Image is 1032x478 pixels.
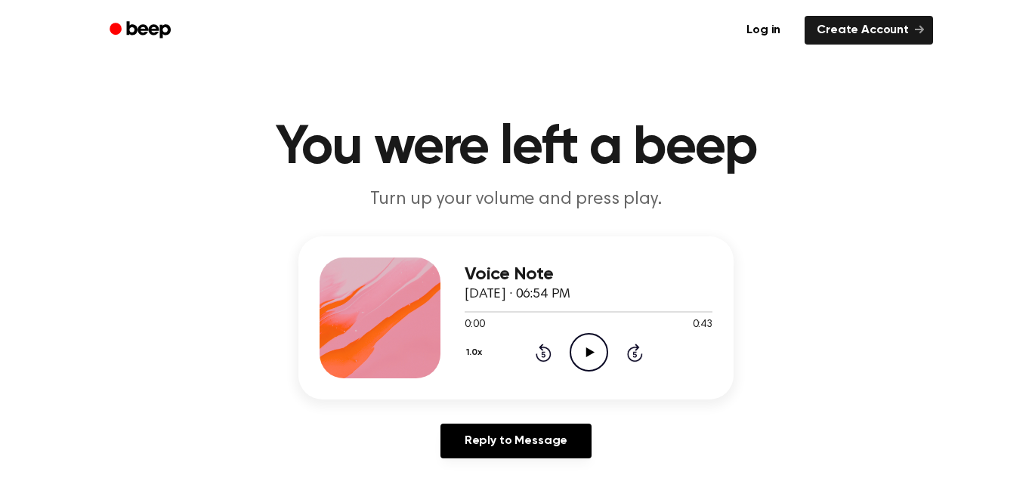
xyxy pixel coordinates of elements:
[465,264,712,285] h3: Voice Note
[465,317,484,333] span: 0:00
[805,16,933,45] a: Create Account
[129,121,903,175] h1: You were left a beep
[440,424,592,458] a: Reply to Message
[226,187,806,212] p: Turn up your volume and press play.
[731,13,796,48] a: Log in
[99,16,184,45] a: Beep
[465,340,487,365] button: 1.0x
[693,317,712,333] span: 0:43
[465,288,570,301] span: [DATE] · 06:54 PM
